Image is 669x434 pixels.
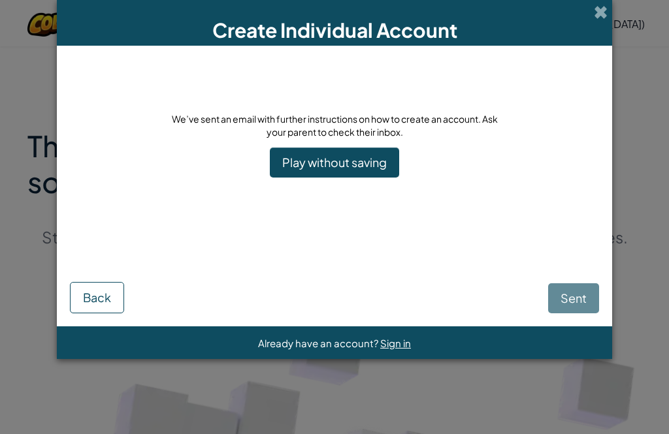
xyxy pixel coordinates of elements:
[70,282,124,313] button: Back
[380,337,411,349] a: Sign in
[270,147,399,178] a: Play without saving
[172,113,498,138] span: We’ve sent an email with further instructions on how to create an account. Ask your parent to che...
[258,337,380,349] span: Already have an account?
[212,18,457,42] span: Create Individual Account
[83,290,111,305] span: Back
